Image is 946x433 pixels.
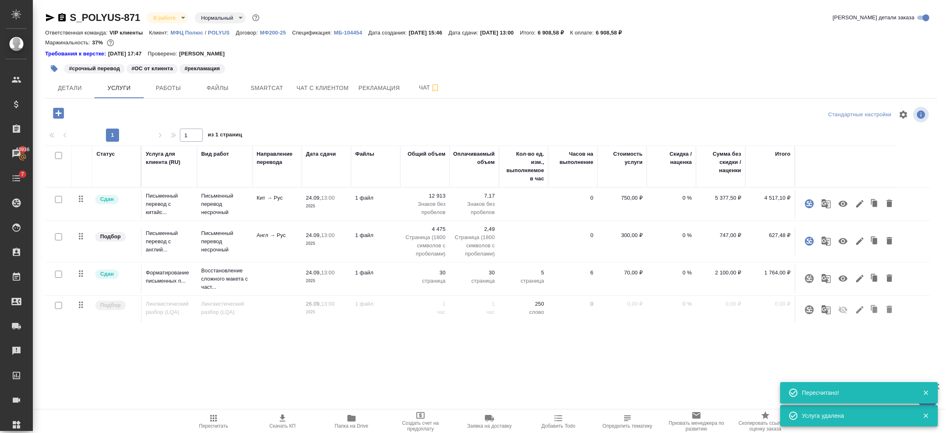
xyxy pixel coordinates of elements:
p: 13:00 [321,301,335,307]
span: Услуги [99,83,139,93]
div: Статус [96,150,115,158]
p: 30 [454,269,495,277]
p: 627,48 ₽ [749,231,790,240]
div: Стоимость услуги [602,150,643,166]
p: Итого: [520,30,537,36]
button: Редактировать [853,269,867,288]
p: [DATE] 13:00 [480,30,520,36]
td: 0 [548,296,597,325]
p: Форматирование письменных п... [146,269,193,285]
div: Направление перевода [257,150,298,166]
button: Закрыть [917,389,934,396]
span: Посмотреть информацию [913,107,930,122]
span: 43936 [11,145,34,154]
p: 37% [92,39,105,46]
div: Оплачиваемый объем [453,150,495,166]
p: VIP клиенты [110,30,149,36]
p: 0,00 ₽ [700,300,741,308]
p: Письменный перевод с англий... [146,229,193,254]
p: 24.09, [306,269,321,276]
p: Кит → Рус [257,194,298,202]
p: Знаков без пробелов [454,200,495,216]
span: Файлы [198,83,237,93]
p: 1 файл [355,231,396,240]
button: Учитывать [833,194,853,214]
p: 1 файл [355,269,396,277]
p: 6 908,58 ₽ [538,30,570,36]
button: Открыть страницу проекта SmartCat [799,231,819,251]
p: Договор: [236,30,260,36]
p: час [404,308,445,316]
p: Восстановление сложного макета с част... [201,267,248,291]
div: split button [826,108,893,121]
p: 750,00 ₽ [602,194,643,202]
p: 4 517,10 ₽ [749,194,790,202]
div: Файлы [355,150,374,158]
p: страница [404,277,445,285]
p: 7,17 [454,192,495,200]
button: Закрыть [917,412,934,419]
span: Чат с клиентом [296,83,349,93]
button: Добавить тэг [45,60,63,78]
span: [PERSON_NAME] детали заказа [833,14,914,22]
td: 0 [548,190,597,219]
p: 13:00 [321,269,335,276]
button: Рекомендация движка МТ [816,300,836,320]
p: #срочный перевод [69,64,120,73]
button: Добавить услугу [47,105,70,122]
p: Страница (1800 символов с пробелами) [404,233,445,258]
p: 2 100,00 ₽ [700,269,741,277]
div: Нажми, чтобы открыть папку с инструкцией [45,50,108,58]
p: [DATE] 17:47 [108,50,148,58]
div: Кол-во ед. изм., выполняемое в час [503,150,544,183]
div: Итого [775,150,790,158]
p: страница [454,277,495,285]
button: Привязать к услуге проект Smartcat [799,300,819,320]
p: 13:00 [321,195,335,201]
button: Нормальный [199,14,236,21]
button: Редактировать [853,231,867,251]
p: Спецификация: [292,30,333,36]
p: #ОС от клиента [131,64,173,73]
p: час [454,308,495,316]
p: 6 908,58 ₽ [596,30,628,36]
p: 13:00 [321,232,335,238]
div: В работе [195,12,246,23]
p: К оплате: [570,30,596,36]
span: Рекламация [358,83,400,93]
p: 2,49 [454,225,495,233]
p: 30 [404,269,445,277]
button: Клонировать [867,231,882,251]
a: МБ-104454 [334,29,368,36]
a: Требования к верстке: [45,50,108,58]
button: Удалить [882,194,896,214]
span: 7 [16,170,29,178]
button: Редактировать [853,300,867,320]
td: 0 [548,227,597,256]
p: Письменный перевод несрочный [201,192,248,216]
button: Доп статусы указывают на важность/срочность заказа [250,12,261,23]
p: 2025 [306,240,347,248]
button: 3620.00 RUB; [105,37,116,48]
p: 0,00 ₽ [602,300,643,308]
p: Дата создания: [368,30,409,36]
button: Клонировать [867,269,882,288]
p: 70,00 ₽ [602,269,643,277]
p: 1 файл [355,300,396,308]
div: Услуга удалена [802,412,910,420]
p: 1 764,00 ₽ [749,269,790,277]
p: Маржинальность: [45,39,92,46]
div: Услуга для клиента (RU) [146,150,193,166]
button: Учитывать [833,231,853,251]
a: МФЦ Полюс / POLYUS [170,29,236,36]
p: 2025 [306,277,347,285]
p: МФ200-25 [260,30,292,36]
p: #рекламация [184,64,220,73]
p: Дата сдачи: [448,30,480,36]
p: слово [503,308,544,316]
button: Редактировать [853,194,867,214]
div: Дата сдачи [306,150,336,158]
button: Привязать к услуге проект Smartcat [799,269,819,288]
p: страница [503,277,544,285]
p: Лингвистический разбор (LQA) [146,300,193,316]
